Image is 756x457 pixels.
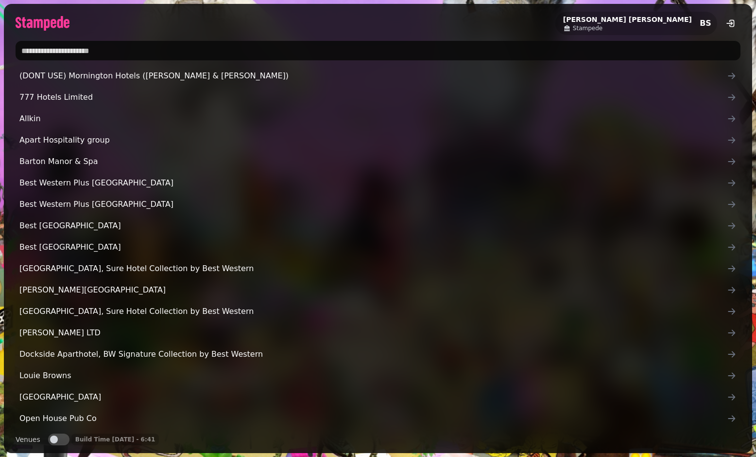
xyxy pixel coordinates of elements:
a: [GEOGRAPHIC_DATA] [16,387,740,407]
span: Best Western Plus [GEOGRAPHIC_DATA] [19,177,727,189]
img: logo [16,16,69,31]
a: (DONT USE) Mornington Hotels ([PERSON_NAME] & [PERSON_NAME]) [16,66,740,86]
a: Barton Manor & Spa [16,152,740,171]
span: [GEOGRAPHIC_DATA] [19,391,727,403]
span: Allkin [19,113,727,125]
h2: [PERSON_NAME] [PERSON_NAME] [563,15,692,24]
span: [GEOGRAPHIC_DATA], Sure Hotel Collection by Best Western [19,263,727,274]
span: Apart Hospitality group [19,134,727,146]
span: Best Western Plus [GEOGRAPHIC_DATA] [19,199,727,210]
a: Best [GEOGRAPHIC_DATA] [16,238,740,257]
span: [PERSON_NAME][GEOGRAPHIC_DATA] [19,284,727,296]
span: (DONT USE) Mornington Hotels ([PERSON_NAME] & [PERSON_NAME]) [19,70,727,82]
a: Dockside Aparthotel, BW Signature Collection by Best Western [16,345,740,364]
span: Best [GEOGRAPHIC_DATA] [19,241,727,253]
a: [PERSON_NAME] LTD [16,323,740,343]
a: Open House Pub Co [16,409,740,428]
a: Best [GEOGRAPHIC_DATA] [16,216,740,236]
span: [PERSON_NAME] LTD [19,327,727,339]
a: Best Western Plus [GEOGRAPHIC_DATA] [16,173,740,193]
a: 777 Hotels Limited [16,88,740,107]
span: Best [GEOGRAPHIC_DATA] [19,220,727,232]
a: Best Western Plus [GEOGRAPHIC_DATA] [16,195,740,214]
p: Build Time [DATE] - 6:41 [75,436,155,443]
span: Dockside Aparthotel, BW Signature Collection by Best Western [19,348,727,360]
a: [PERSON_NAME][GEOGRAPHIC_DATA] [16,280,740,300]
span: Open House Pub Co [19,413,727,424]
a: Allkin [16,109,740,128]
button: logout [721,14,740,33]
a: Stampede [563,24,692,32]
span: BS [700,19,711,27]
a: Louie Browns [16,366,740,385]
span: 777 Hotels Limited [19,91,727,103]
a: Apart Hospitality group [16,130,740,150]
a: [GEOGRAPHIC_DATA], Sure Hotel Collection by Best Western [16,302,740,321]
span: [GEOGRAPHIC_DATA], Sure Hotel Collection by Best Western [19,306,727,317]
span: Stampede [573,24,602,32]
a: [GEOGRAPHIC_DATA], Sure Hotel Collection by Best Western [16,259,740,278]
label: Venues [16,434,40,445]
span: Barton Manor & Spa [19,156,727,167]
span: Louie Browns [19,370,727,382]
